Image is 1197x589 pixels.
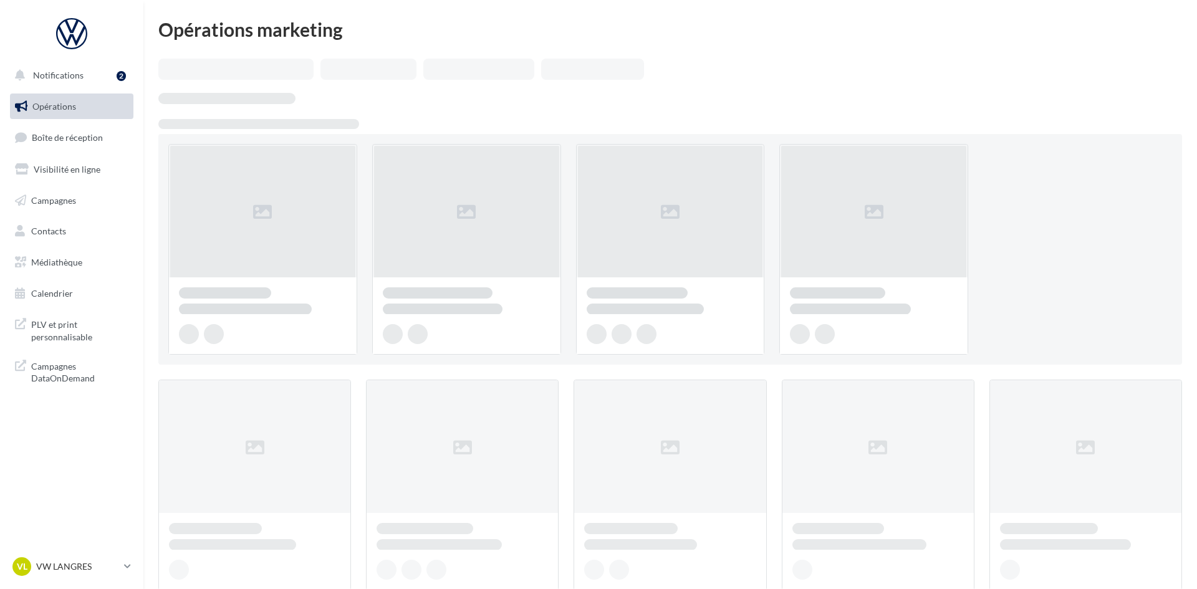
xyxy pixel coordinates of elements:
a: Visibilité en ligne [7,156,136,183]
span: VL [17,560,27,573]
span: Médiathèque [31,257,82,267]
span: PLV et print personnalisable [31,316,128,343]
a: VL VW LANGRES [10,555,133,578]
div: Opérations marketing [158,20,1182,39]
span: Notifications [33,70,84,80]
span: Campagnes [31,194,76,205]
a: Contacts [7,218,136,244]
a: PLV et print personnalisable [7,311,136,348]
span: Opérations [32,101,76,112]
span: Calendrier [31,288,73,299]
a: Campagnes [7,188,136,214]
div: 2 [117,71,126,81]
a: Calendrier [7,280,136,307]
a: Boîte de réception [7,124,136,151]
a: Opérations [7,93,136,120]
span: Boîte de réception [32,132,103,143]
a: Campagnes DataOnDemand [7,353,136,390]
span: Visibilité en ligne [34,164,100,175]
span: Campagnes DataOnDemand [31,358,128,385]
button: Notifications 2 [7,62,131,89]
span: Contacts [31,226,66,236]
p: VW LANGRES [36,560,119,573]
a: Médiathèque [7,249,136,275]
